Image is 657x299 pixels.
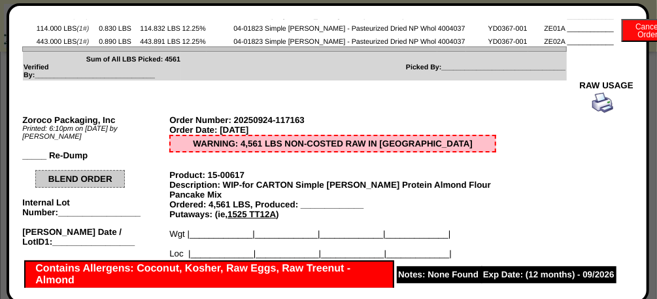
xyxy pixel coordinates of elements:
div: Ordered: 4,561 LBS, Produced: _____________ [169,200,496,209]
div: Notes: None Found [397,266,482,283]
span: (1#) [76,38,89,46]
td: 0.890 LBS [90,33,133,46]
td: YD0367-001 [466,21,528,34]
div: Verified By:_______________________________ [24,63,180,79]
u: 1525 TT12A [227,209,276,219]
div: WARNING: 4,561 LBS NON-COSTED RAW IN [GEOGRAPHIC_DATA] [169,135,496,152]
td: ZE01A [528,21,567,34]
div: [PERSON_NAME] Date / LotID1:_________________ [22,227,169,247]
td: 114.832 LBS [132,21,181,34]
td: 4004037 [437,33,466,46]
div: Printed: 6:10pm on [DATE] by [PERSON_NAME] [22,125,169,141]
td: ____________ [567,33,615,46]
div: Order Date: [DATE] [169,125,496,135]
td: 12.25% [181,21,207,34]
td: 04-01823 Simple [PERSON_NAME] - Pasteurized Dried NP Whol [207,33,437,46]
td: 443.000 LBS [23,33,90,46]
td: ____________ [567,21,615,34]
span: (1#) [76,25,89,33]
td: 443.891 LBS [132,33,181,46]
td: YD0367-001 [466,33,528,46]
div: BLEND ORDER [35,170,125,188]
td: Sum of All LBS Picked: 4561 [23,51,182,80]
div: Contains Allergens: Coconut, Kosher, Raw Eggs, Raw Treenut - Almond [24,260,394,289]
td: ZE02A [528,33,567,46]
td: 4004037 [437,21,466,34]
td: 0.830 LBS [90,21,133,34]
td: 04-01823 Simple [PERSON_NAME] - Pasteurized Dried NP Whol [207,21,437,34]
div: Order Number: 20250924-117163 [169,115,496,125]
div: Wgt |_____________|_____________|_____________|_____________| Loc |_____________|_____________|__... [169,229,496,258]
td: Picked By:________________________________ [181,51,566,80]
div: Zoroco Packaging, Inc [22,115,169,125]
div: RAW USAGE [22,80,633,90]
div: Putaways: (ie, ) [169,209,496,219]
div: _____ Re-Dump [22,150,169,160]
div: Description: WIP-for CARTON Simple [PERSON_NAME] Protein Almond Flour Pancake Mix [169,180,496,200]
div: Exp Date: (12 months) - 09/2026 [481,266,616,283]
td: 12.25% [181,33,207,46]
td: 114.000 LBS [23,21,90,34]
img: print.gif [592,92,613,113]
div: Product: 15-00617 [169,170,496,180]
div: Internal Lot Number:_________________ [22,198,169,217]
